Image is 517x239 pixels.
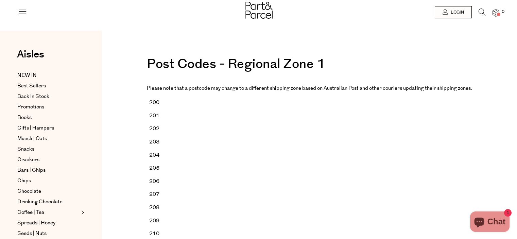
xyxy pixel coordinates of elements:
span: NEW IN [17,71,37,80]
span: Bars | Chips [17,166,46,174]
span: Coffee | Tea [17,208,44,217]
a: NEW IN [17,71,79,80]
a: Bars | Chips [17,166,79,174]
td: 205 [147,162,176,175]
span: Muesli | Oats [17,135,47,143]
a: Books [17,114,79,122]
a: Crackers [17,156,79,164]
span: Crackers [17,156,39,164]
span: 0 [500,9,506,15]
span: Snacks [17,145,34,153]
span: Books [17,114,32,122]
span: Back In Stock [17,92,49,101]
td: 208 [147,201,176,215]
td: 203 [147,135,176,149]
img: Part&Parcel [245,2,273,19]
span: Drinking Chocolate [17,198,63,206]
span: Login [449,10,464,15]
a: Aisles [17,49,44,66]
span: Spreads | Honey [17,219,55,227]
td: 206 [147,175,176,188]
span: Seeds | Nuts [17,229,47,238]
span: Aisles [17,47,44,62]
a: 0 [493,9,499,16]
span: Promotions [17,103,44,111]
a: Best Sellers [17,82,79,90]
span: Best Sellers [17,82,46,90]
td: 207 [147,188,176,201]
a: Seeds | Nuts [17,229,79,238]
a: Gifts | Hampers [17,124,79,132]
td: 201 [147,109,176,122]
td: 202 [147,122,176,136]
a: Coffee | Tea [17,208,79,217]
span: Chocolate [17,187,41,195]
td: 204 [147,149,176,162]
a: Snacks [17,145,79,153]
a: Drinking Chocolate [17,198,79,206]
a: Promotions [17,103,79,111]
td: 209 [147,214,176,227]
button: Expand/Collapse Coffee | Tea [80,208,84,217]
span: Gifts | Hampers [17,124,54,132]
span: Chips [17,177,31,185]
a: Spreads | Honey [17,219,79,227]
a: Login [435,6,472,18]
a: Chocolate [17,187,79,195]
td: 200 [147,96,176,109]
inbox-online-store-chat: Shopify online store chat [468,211,512,234]
a: Muesli | Oats [17,135,79,143]
a: Chips [17,177,79,185]
h1: Post Codes - Regional Zone 1 [147,58,472,78]
a: Back In Stock [17,92,79,101]
p: Please note that a postcode may change to a different shipping zone based on Australian Post and ... [147,84,472,93]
